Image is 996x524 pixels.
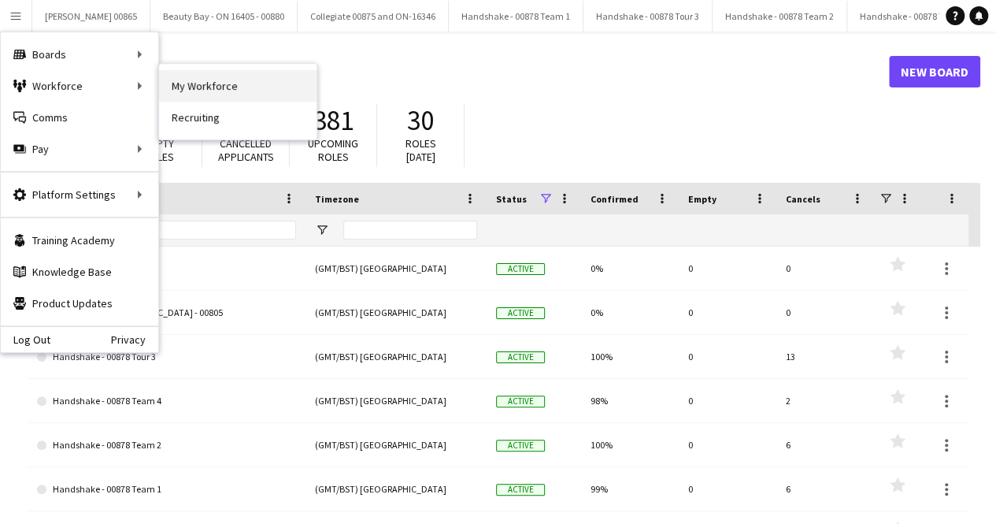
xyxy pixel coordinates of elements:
a: My Workforce [159,70,317,102]
div: 100% [581,335,679,378]
div: (GMT/BST) [GEOGRAPHIC_DATA] [305,291,487,334]
a: Handshake - 00878 Team 2 [37,423,296,467]
h1: Boards [28,60,889,84]
div: Platform Settings [1,179,158,210]
div: 0 [679,467,776,511]
a: New Board [889,56,980,87]
div: 0 [679,247,776,290]
span: Cancels [786,193,820,205]
span: Status [496,193,527,205]
span: Empty [688,193,716,205]
span: Timezone [315,193,359,205]
div: 0 [679,423,776,466]
a: Privacy [111,333,158,346]
button: [PERSON_NAME] 00865 [32,1,150,32]
div: 0 [776,247,874,290]
span: 381 [313,103,354,138]
div: 0 [679,335,776,378]
div: 98% [581,379,679,422]
div: 100% [581,423,679,466]
div: 0 [776,291,874,334]
div: 99% [581,467,679,511]
div: 0% [581,291,679,334]
a: Handshake 00811 [37,247,296,291]
a: Log Out [1,333,50,346]
a: Handshake - [GEOGRAPHIC_DATA] - 00805 [37,291,296,335]
button: Handshake - 00878 Team 1 [449,1,583,32]
a: Training Academy [1,225,158,256]
div: (GMT/BST) [GEOGRAPHIC_DATA] [305,379,487,422]
span: Confirmed [591,193,639,205]
span: Active [496,440,545,452]
button: Open Filter Menu [315,223,329,237]
div: 0 [679,291,776,334]
div: 6 [776,423,874,466]
span: Active [496,263,545,275]
span: Active [496,396,545,407]
a: Handshake - 00878 Tour 3 [37,335,296,379]
input: Timezone Filter Input [343,221,477,240]
button: Collegiate 00875 and ON-16346 [298,1,449,32]
a: Product Updates [1,288,158,319]
span: Active [496,307,545,319]
a: Handshake - 00878 Team 4 [37,379,296,423]
div: 2 [776,379,874,422]
span: Active [496,351,545,363]
div: 0% [581,247,679,290]
span: 30 [407,103,434,138]
div: 13 [776,335,874,378]
div: Workforce [1,70,158,102]
span: Cancelled applicants [218,136,274,164]
button: Handshake - 00878 Tour 3 [583,1,713,32]
a: Handshake - 00878 Team 1 [37,467,296,511]
div: Boards [1,39,158,70]
a: Recruiting [159,102,317,133]
a: Comms [1,102,158,133]
input: Board name Filter Input [65,221,296,240]
span: Roles [DATE] [405,136,436,164]
div: (GMT/BST) [GEOGRAPHIC_DATA] [305,247,487,290]
button: Handshake - 00878 Team 4 [847,1,982,32]
div: Pay [1,133,158,165]
div: (GMT/BST) [GEOGRAPHIC_DATA] [305,335,487,378]
span: Upcoming roles [308,136,358,164]
button: Handshake - 00878 Team 2 [713,1,847,32]
span: Active [496,484,545,496]
button: Beauty Bay - ON 16405 - 00880 [150,1,298,32]
div: 6 [776,467,874,511]
div: (GMT/BST) [GEOGRAPHIC_DATA] [305,423,487,466]
a: Knowledge Base [1,256,158,288]
div: (GMT/BST) [GEOGRAPHIC_DATA] [305,467,487,511]
div: 0 [679,379,776,422]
